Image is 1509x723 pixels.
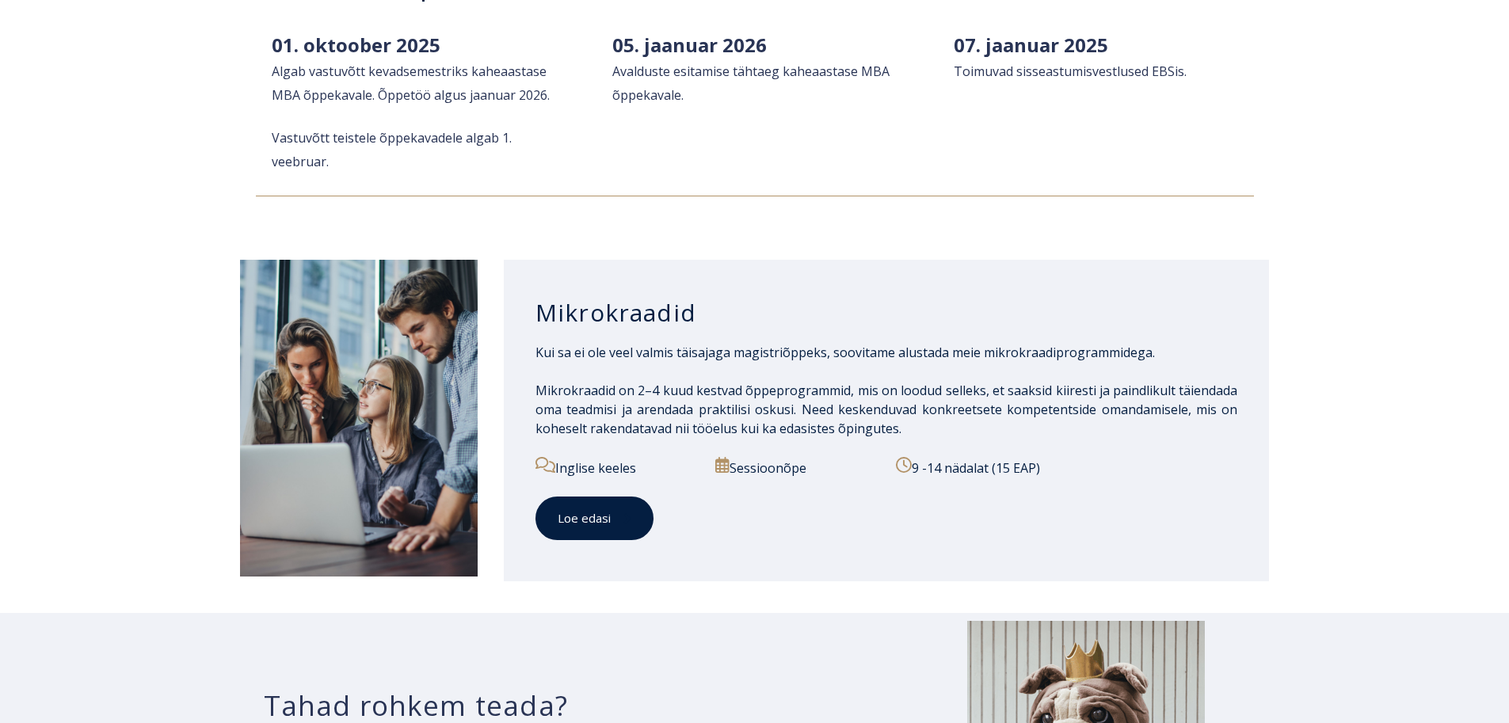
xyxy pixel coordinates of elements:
h3: Tahad rohkem teada? [264,688,853,723]
h3: Mikrokraadid [535,298,1238,328]
span: i [970,63,974,80]
span: 07. jaanuar 2025 [954,32,1108,58]
span: muvad sisseastumisvestlused EBSis. [974,63,1187,80]
span: 05. jaanuar 2026 [612,32,767,58]
p: 9 -14 nädalat (15 EAP) [896,457,1238,478]
span: 01. oktoober 2025 [272,32,440,58]
a: Loe edasi [535,497,654,540]
span: Avalduste esitamise tähtaeg kaheaastase MBA õppekavale. [612,63,890,104]
span: T [954,63,962,80]
p: Inglise keeles [535,457,698,478]
span: Kui sa ei ole veel valmis täisajaga magistriõppeks, soovitame alustada meie mikrokraadiprogrammid... [535,344,1155,361]
img: iStock-1320775580-1 [240,260,478,576]
span: Algab vastuvõtt kevadsemestriks kaheaastase MBA õppekavale. Õppetöö algus jaanuar 2026. [272,63,550,104]
span: o [962,63,970,80]
span: Mikrokraadid on 2–4 kuud kestvad õppeprogrammid, mis on loodud selleks, et saaksid kiiresti ja pa... [535,382,1238,437]
p: Sessioonõpe [715,457,878,478]
span: Vastuvõtt teistele õppekavadele algab 1. veebruar. [272,129,512,170]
